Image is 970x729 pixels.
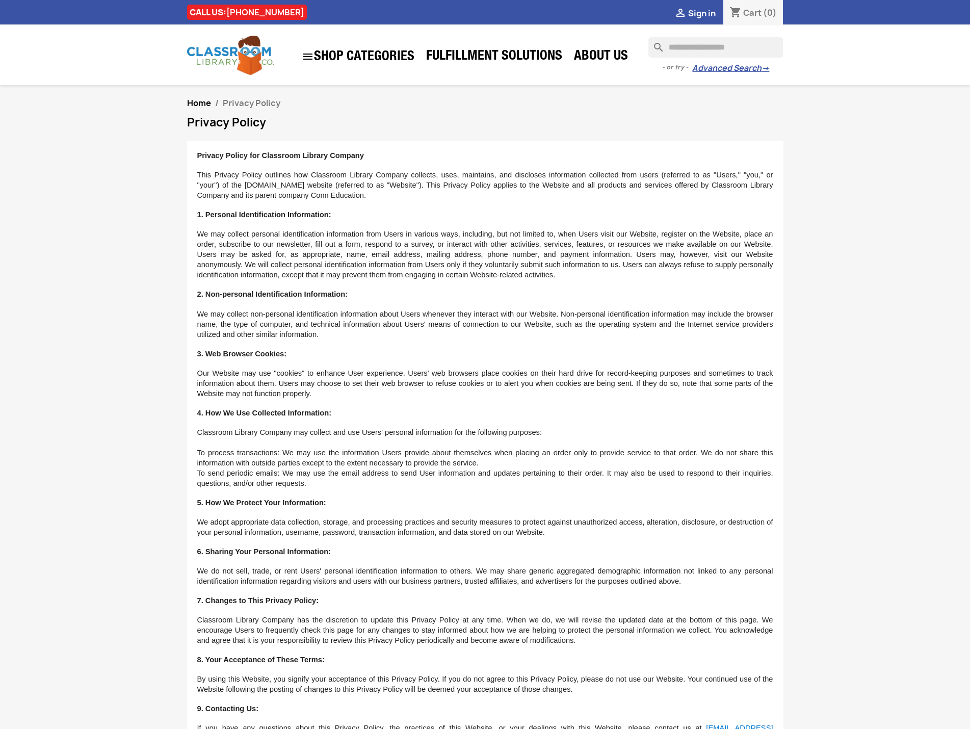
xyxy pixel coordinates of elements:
[648,37,783,58] input: Search
[197,705,773,713] h2: 9. Contacting Us:
[197,674,773,694] p: By using this Website, you signify your acceptance of this Privacy Policy. If you do not agree to...
[674,8,716,19] a:  Sign in
[197,409,773,417] h2: 4. How We Use Collected Information:
[197,566,773,586] p: We do not sell, trade, or rent Users' personal identification information to others. We may share...
[197,596,773,605] h2: 7. Changes to This Privacy Policy:
[197,170,773,200] p: This Privacy Policy outlines how Classroom Library Company collects, uses, maintains, and disclos...
[297,45,420,68] a: SHOP CATEGORIES
[197,517,773,537] p: We adopt appropriate data collection, storage, and processing practices and security measures to ...
[421,47,567,67] a: Fulfillment Solutions
[187,97,211,109] a: Home
[763,7,777,18] span: (0)
[197,211,773,219] h2: 1. Personal Identification Information:
[197,499,773,507] h2: 5. How We Protect Your Information:
[302,50,314,63] i: 
[197,290,773,298] h2: 2. Non-personal Identification Information:
[662,62,692,72] span: - or try -
[197,448,773,468] p: To process transactions: We may use the information Users provide about themselves when placing a...
[674,8,687,20] i: 
[223,97,280,109] span: Privacy Policy
[226,7,304,18] a: [PHONE_NUMBER]
[197,548,773,556] h2: 6. Sharing Your Personal Information:
[187,36,274,75] img: Classroom Library Company
[197,350,773,358] h2: 3. Web Browser Cookies:
[729,7,742,19] i: shopping_cart
[197,229,773,280] p: We may collect personal identification information from Users in various ways, including, but not...
[187,116,783,128] h1: Privacy Policy
[569,47,633,67] a: About Us
[648,37,661,49] i: search
[197,656,773,664] h2: 8. Your Acceptance of These Terms:
[197,427,773,437] p: Classroom Library Company may collect and use Users' personal information for the following purpo...
[762,63,769,73] span: →
[197,309,773,340] p: We may collect non-personal identification information about Users whenever they interact with ou...
[187,5,307,20] div: CALL US:
[197,468,773,488] p: To send periodic emails: We may use the email address to send User information and updates pertai...
[197,615,773,645] p: Classroom Library Company has the discretion to update this Privacy Policy at any time. When we d...
[197,368,773,399] p: Our Website may use "cookies" to enhance User experience. Users' web browsers place cookies on th...
[197,151,773,160] h1: Privacy Policy for Classroom Library Company
[743,7,762,18] span: Cart
[692,63,769,73] a: Advanced Search→
[688,8,716,19] span: Sign in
